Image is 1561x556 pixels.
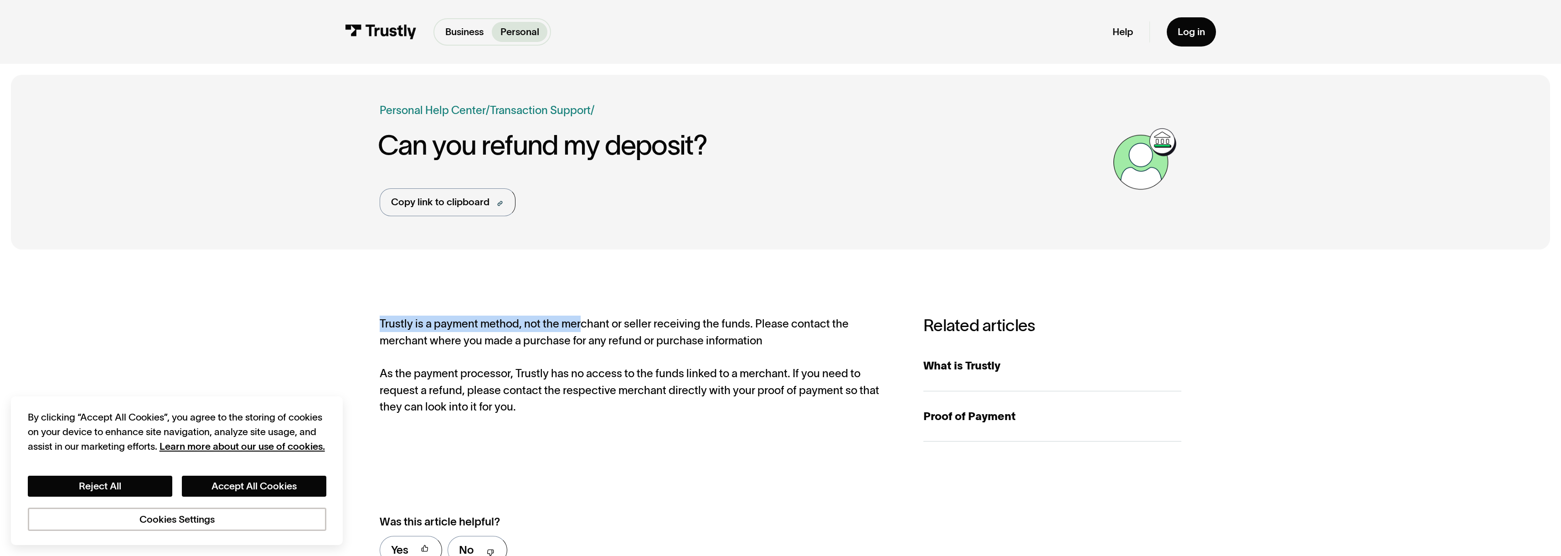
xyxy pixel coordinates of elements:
[380,316,896,415] div: Trustly is a payment method, not the merchant or seller receiving the funds. Please contact the m...
[28,410,326,531] div: Privacy
[380,188,516,216] a: Copy link to clipboard
[490,104,591,116] a: Transaction Support
[1113,26,1133,38] a: Help
[923,341,1181,391] a: What is Trustly
[391,195,489,209] div: Copy link to clipboard
[500,25,539,39] p: Personal
[486,102,490,119] div: /
[923,408,1181,425] div: Proof of Payment
[380,514,866,530] div: Was this article helpful?
[160,441,325,452] a: More information about your privacy, opens in a new tab
[492,22,547,42] a: Personal
[28,410,326,454] div: By clicking “Accept All Cookies”, you agree to the storing of cookies on your device to enhance s...
[923,316,1181,336] h3: Related articles
[182,476,326,496] button: Accept All Cookies
[437,22,492,42] a: Business
[380,102,486,119] a: Personal Help Center
[923,391,1181,442] a: Proof of Payment
[11,396,343,545] div: Cookie banner
[923,358,1181,374] div: What is Trustly
[28,476,172,496] button: Reject All
[591,102,595,119] div: /
[28,508,326,531] button: Cookies Settings
[378,130,1109,161] h1: Can you refund my deposit?
[1178,26,1205,38] div: Log in
[445,25,484,39] p: Business
[345,24,417,39] img: Trustly Logo
[1167,17,1216,47] a: Log in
